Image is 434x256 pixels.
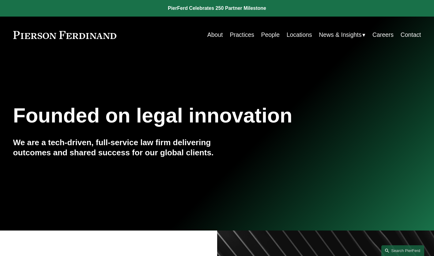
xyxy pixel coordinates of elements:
[372,29,394,41] a: Careers
[13,138,217,158] h4: We are a tech-driven, full-service law firm delivering outcomes and shared success for our global...
[207,29,223,41] a: About
[381,245,424,256] a: Search this site
[287,29,312,41] a: Locations
[319,29,365,41] a: folder dropdown
[13,104,353,127] h1: Founded on legal innovation
[319,29,361,40] span: News & Insights
[401,29,421,41] a: Contact
[230,29,254,41] a: Practices
[261,29,280,41] a: People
